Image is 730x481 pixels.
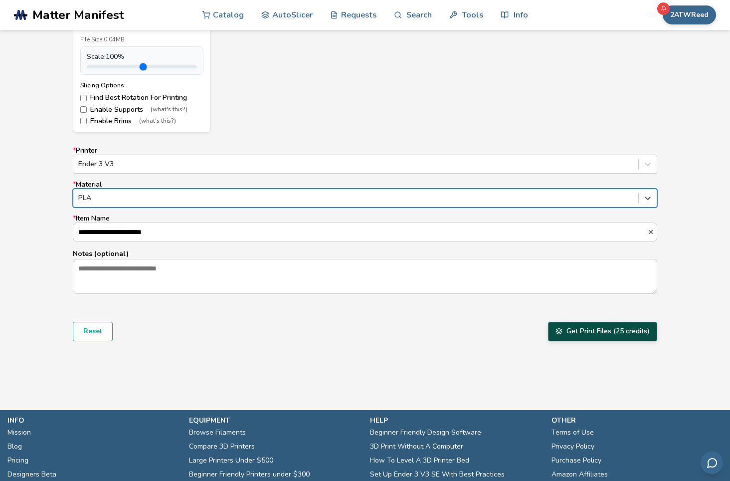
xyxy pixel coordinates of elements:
a: Terms of Use [551,426,594,440]
button: Reset [73,322,113,341]
a: Browse Filaments [189,426,246,440]
button: 2ATWReed [663,5,716,24]
label: Item Name [73,215,657,241]
p: help [370,415,542,426]
p: info [7,415,179,426]
label: Printer [73,147,657,174]
input: *Item Name [73,223,647,241]
a: Beginner Friendly Design Software [370,426,481,440]
span: Scale: 100 % [87,53,124,61]
a: Large Printers Under $500 [189,454,273,468]
label: Enable Supports [80,106,203,114]
label: Find Best Rotation For Printing [80,94,203,102]
textarea: Notes (optional) [73,259,657,293]
a: 3D Print Without A Computer [370,440,463,454]
input: Enable Supports(what's this?) [80,106,87,113]
p: equipment [189,415,361,426]
div: File Size: 0.04MB [80,36,203,43]
a: How To Level A 3D Printer Bed [370,454,469,468]
a: Pricing [7,454,28,468]
button: Send feedback via email [701,452,723,474]
p: other [551,415,723,426]
a: Privacy Policy [551,440,594,454]
button: *Item Name [647,229,657,236]
label: Material [73,181,657,208]
input: Find Best Rotation For Printing [80,95,87,101]
span: Matter Manifest [32,8,124,22]
a: Mission [7,426,31,440]
div: Slicing Options: [80,82,203,89]
a: Purchase Policy [551,454,601,468]
a: Blog [7,440,22,454]
a: Compare 3D Printers [189,440,255,454]
span: (what's this?) [151,106,187,113]
input: Enable Brims(what's this?) [80,118,87,124]
button: Get Print Files (25 credits) [548,322,657,341]
span: (what's this?) [139,118,176,125]
p: Notes (optional) [73,248,657,259]
label: Enable Brims [80,117,203,125]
